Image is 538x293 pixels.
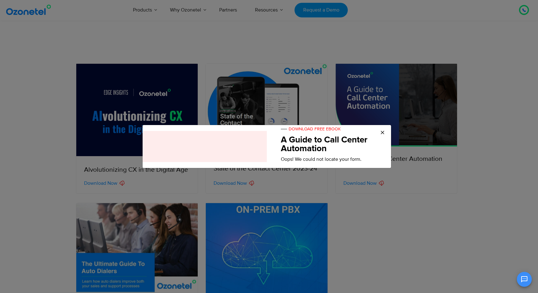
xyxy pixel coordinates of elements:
button: Open chat [517,272,532,287]
button: Close [380,128,385,137]
span: × [380,128,385,137]
p: Oops! We could not locate your form. [281,156,382,163]
span: DOWNLOAD FREE EBOOK [281,126,341,132]
h5: A Guide to Call Center Automation [281,136,382,153]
